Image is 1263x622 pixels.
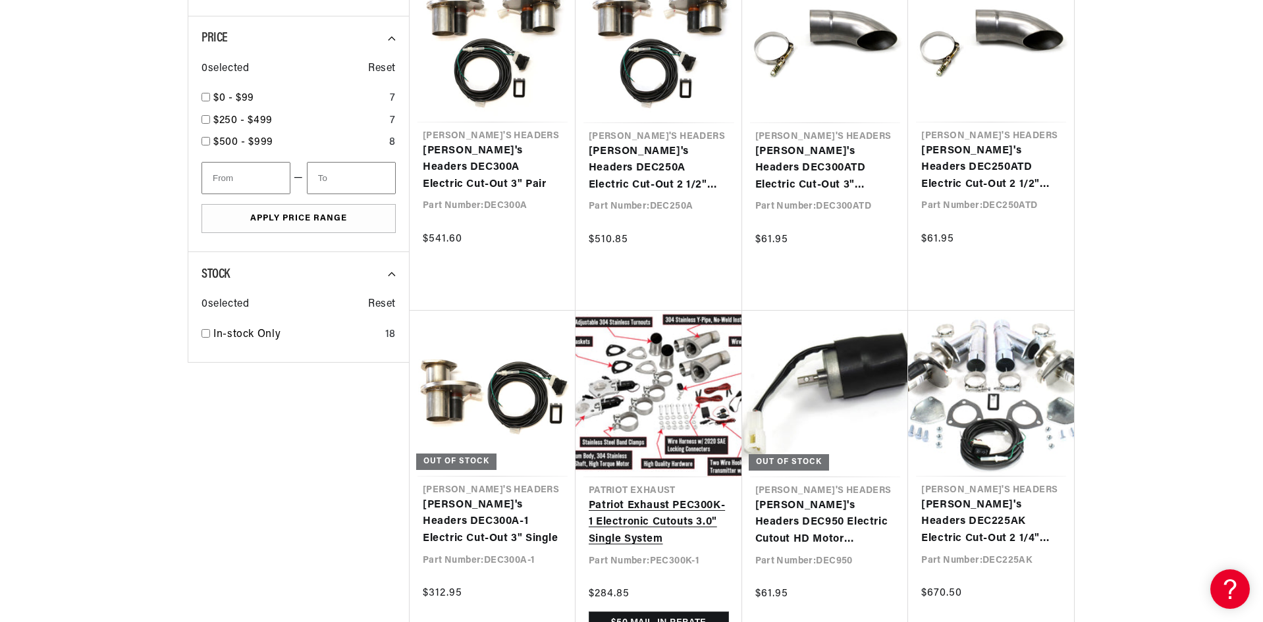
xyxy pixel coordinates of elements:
[202,32,228,45] span: Price
[213,93,254,103] span: $0 - $99
[589,498,729,548] a: Patriot Exhaust PEC300K-1 Electronic Cutouts 3.0" Single System
[213,326,380,344] a: In-stock Only
[213,115,273,126] span: $250 - $499
[423,143,562,194] a: [PERSON_NAME]'s Headers DEC300A Electric Cut-Out 3" Pair
[202,268,230,281] span: Stock
[921,497,1061,548] a: [PERSON_NAME]'s Headers DEC225AK Electric Cut-Out 2 1/4" Pair with Hook-Up Kit
[368,61,396,78] span: Reset
[294,170,304,187] span: —
[307,162,396,194] input: To
[921,143,1061,194] a: [PERSON_NAME]'s Headers DEC250ATD Electric Cut-Out 2 1/2" Stainless Steel Turn Down Each
[202,296,249,313] span: 0 selected
[423,497,562,548] a: [PERSON_NAME]'s Headers DEC300A-1 Electric Cut-Out 3" Single
[390,90,396,107] div: 7
[390,113,396,130] div: 7
[368,296,396,313] span: Reset
[385,326,396,344] div: 18
[202,162,290,194] input: From
[755,143,896,194] a: [PERSON_NAME]'s Headers DEC300ATD Electric Cut-Out 3" Stainless Steel Turn Down Each
[755,498,896,548] a: [PERSON_NAME]'s Headers DEC950 Electric Cutout HD Motor Replacement
[589,143,729,194] a: [PERSON_NAME]'s Headers DEC250A Electric Cut-Out 2 1/2" Pair
[389,134,396,151] div: 8
[213,137,273,147] span: $500 - $999
[202,61,249,78] span: 0 selected
[202,204,396,234] button: Apply Price Range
